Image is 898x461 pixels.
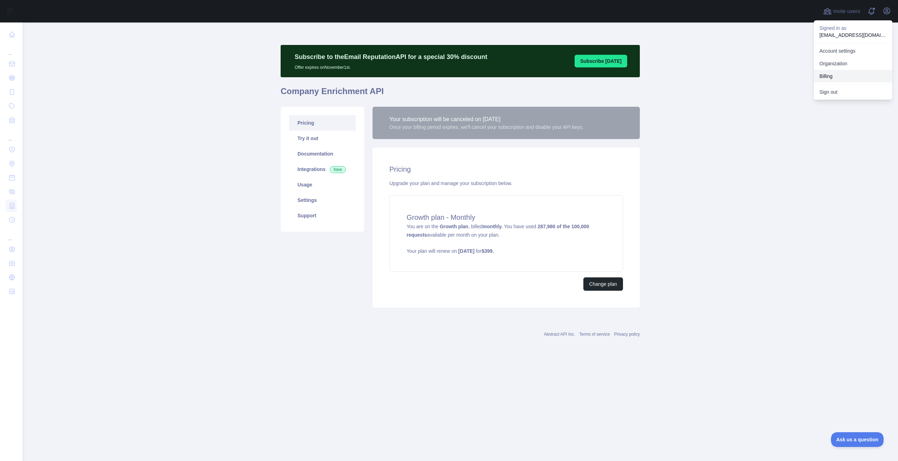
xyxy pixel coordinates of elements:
[389,180,623,187] div: Upgrade your plan and manage your subscription below.
[407,224,589,238] strong: 287,980 of the 100,000 requests
[389,124,584,131] div: Once your billing period expires, we'll cancel your subscription and disable your API keys.
[330,166,346,173] span: New
[819,25,887,32] p: Signed in as
[289,177,356,192] a: Usage
[544,332,575,337] a: Abstract API Inc.
[289,131,356,146] a: Try it out
[822,6,862,17] button: Invite users
[389,115,584,124] div: Your subscription will be canceled on [DATE]
[814,70,892,83] button: Billing
[833,7,860,15] span: Invite users
[295,52,487,62] p: Subscribe to the Email Reputation API for a special 30 % discount
[819,32,887,39] p: [EMAIL_ADDRESS][DOMAIN_NAME]
[389,164,623,174] h2: Pricing
[407,212,606,222] h4: Growth plan - Monthly
[6,228,17,242] div: ...
[281,86,640,103] h1: Company Enrichment API
[575,55,627,67] button: Subscribe [DATE]
[295,62,487,70] p: Offer expires on November 1st.
[6,42,17,56] div: ...
[583,277,623,291] button: Change plan
[483,224,503,229] strong: monthly.
[614,332,640,337] a: Privacy policy
[831,432,884,447] iframe: Toggle Customer Support
[482,248,494,254] strong: $ 399 .
[458,248,474,254] strong: [DATE]
[6,128,17,142] div: ...
[814,86,892,98] button: Sign out
[814,57,892,70] a: Organization
[407,248,606,255] p: Your plan will renew on for
[440,224,468,229] strong: Growth plan
[289,115,356,131] a: Pricing
[579,332,610,337] a: Terms of service
[289,192,356,208] a: Settings
[814,45,892,57] a: Account settings
[407,224,606,255] span: You are on the , billed You have used available per month on your plan.
[289,208,356,223] a: Support
[289,162,356,177] a: Integrations New
[289,146,356,162] a: Documentation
